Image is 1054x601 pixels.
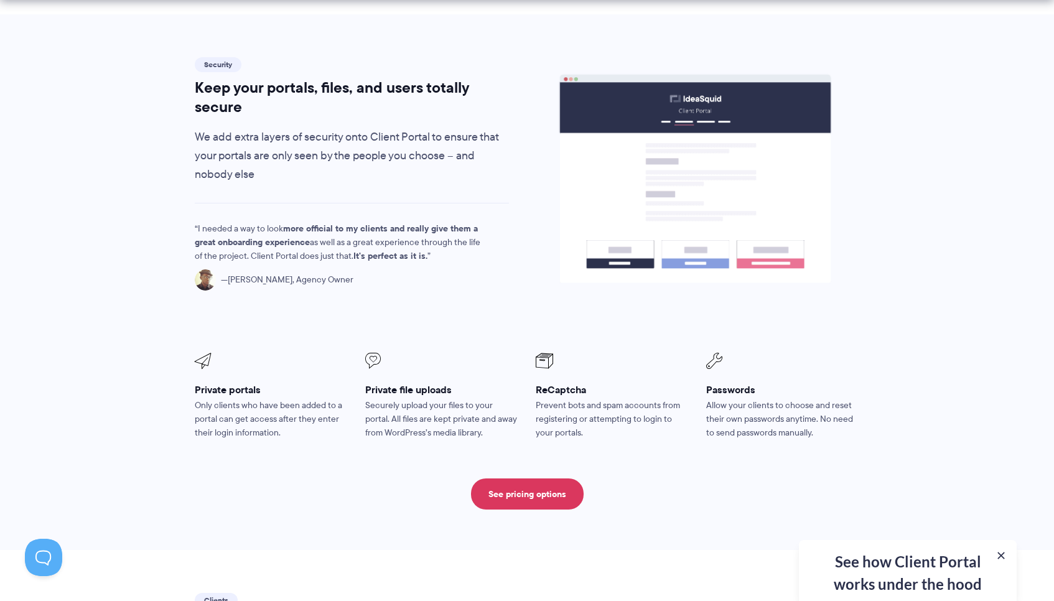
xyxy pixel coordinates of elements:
p: We add extra layers of security onto Client Portal to ensure that your portals are only seen by t... [195,128,509,184]
h3: ReCaptcha [536,383,689,396]
p: Prevent bots and spam accounts from registering or attempting to login to your portals. [536,399,689,440]
p: I needed a way to look as well as a great experience through the life of the project. Client Port... [195,222,487,263]
a: See pricing options [471,478,584,510]
h3: Private file uploads [365,383,518,396]
iframe: Toggle Customer Support [25,539,62,576]
p: Allow your clients to choose and reset their own passwords anytime. No need to send passwords man... [706,399,859,440]
h3: Passwords [706,383,859,396]
p: Securely upload your files to your portal. All files are kept private and away from WordPress’s m... [365,399,518,440]
p: Only clients who have been added to a portal can get access after they enter their login informat... [195,399,348,440]
h2: Keep your portals, files, and users totally secure [195,78,509,116]
h3: Private portals [195,383,348,396]
span: Security [195,57,241,72]
strong: It's perfect as it is. [353,249,427,263]
strong: more official to my clients and really give them a great onboarding experience [195,221,478,249]
span: [PERSON_NAME], Agency Owner [221,273,353,287]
